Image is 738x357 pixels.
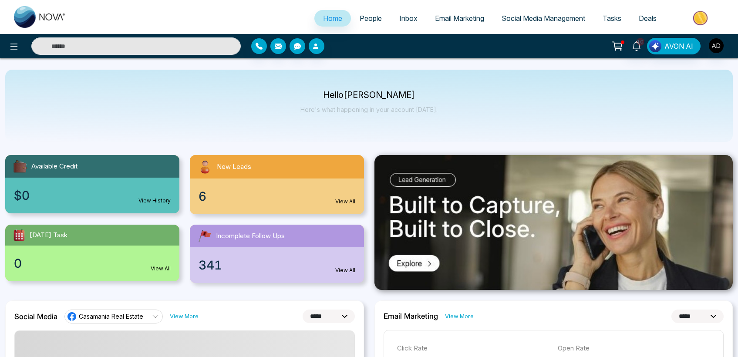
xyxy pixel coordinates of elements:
[351,10,391,27] a: People
[151,265,171,273] a: View All
[217,162,251,172] span: New Leads
[384,312,438,320] h2: Email Marketing
[391,10,426,27] a: Inbox
[399,14,418,23] span: Inbox
[435,14,484,23] span: Email Marketing
[199,256,222,274] span: 341
[360,14,382,23] span: People
[14,254,22,273] span: 0
[185,225,369,283] a: Incomplete Follow Ups341View All
[649,40,661,52] img: Lead Flow
[30,230,67,240] span: [DATE] Task
[637,38,644,46] span: 10+
[138,197,171,205] a: View History
[374,155,733,290] img: .
[185,155,369,214] a: New Leads6View All
[14,312,57,321] h2: Social Media
[14,6,66,28] img: Nova CRM Logo
[664,41,693,51] span: AVON AI
[12,158,28,174] img: availableCredit.svg
[335,198,355,205] a: View All
[647,38,701,54] button: AVON AI
[216,231,285,241] span: Incomplete Follow Ups
[397,344,549,354] p: Click Rate
[558,344,710,354] p: Open Rate
[626,38,647,53] a: 10+
[300,91,438,99] p: Hello [PERSON_NAME]
[709,38,724,53] img: User Avatar
[670,8,733,28] img: Market-place.gif
[12,228,26,242] img: todayTask.svg
[445,312,474,320] a: View More
[79,312,143,320] span: Casamania Real Estate
[603,14,621,23] span: Tasks
[493,10,594,27] a: Social Media Management
[594,10,630,27] a: Tasks
[639,14,657,23] span: Deals
[630,10,665,27] a: Deals
[335,266,355,274] a: View All
[314,10,351,27] a: Home
[323,14,342,23] span: Home
[197,158,213,175] img: newLeads.svg
[426,10,493,27] a: Email Marketing
[170,312,199,320] a: View More
[197,228,212,244] img: followUps.svg
[300,106,438,113] p: Here's what happening in your account [DATE].
[199,187,206,205] span: 6
[502,14,585,23] span: Social Media Management
[14,186,30,205] span: $0
[31,162,78,172] span: Available Credit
